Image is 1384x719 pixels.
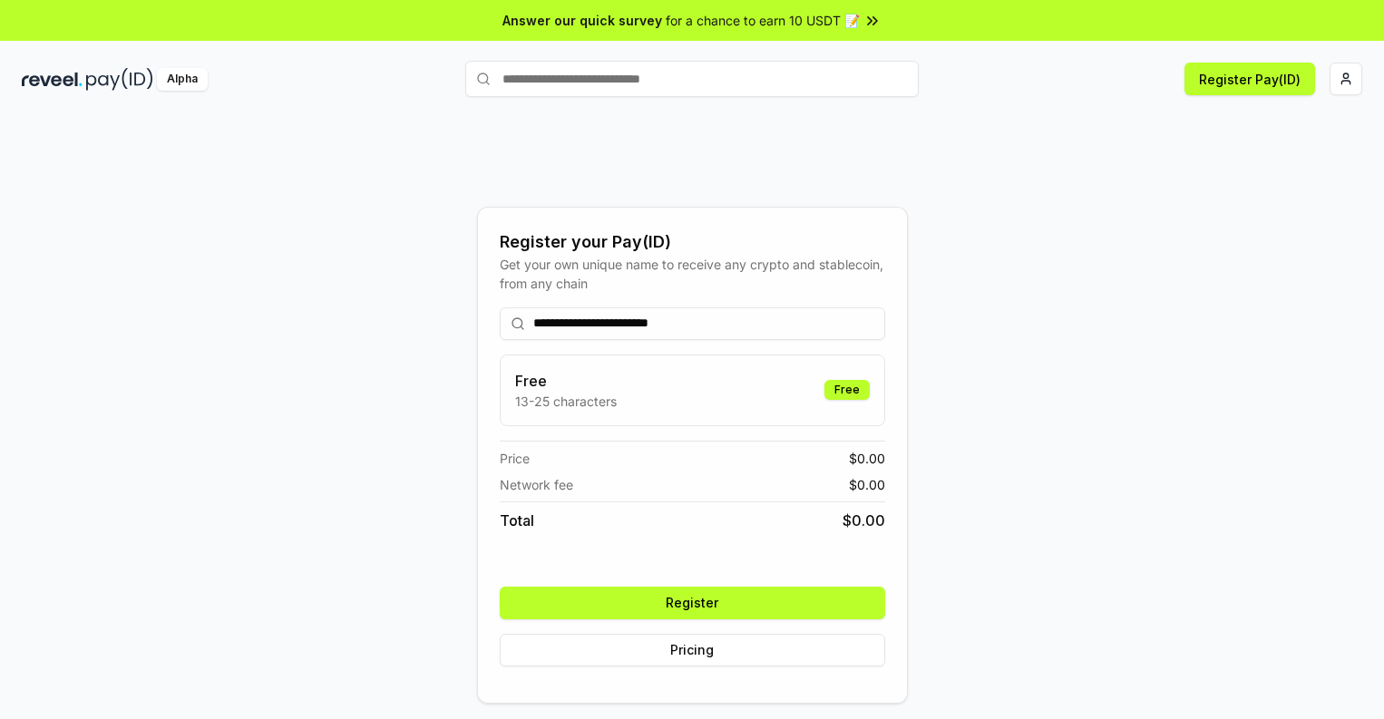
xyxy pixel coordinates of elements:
[22,68,83,91] img: reveel_dark
[500,587,885,619] button: Register
[500,475,573,494] span: Network fee
[666,11,860,30] span: for a chance to earn 10 USDT 📝
[849,449,885,468] span: $ 0.00
[500,229,885,255] div: Register your Pay(ID)
[1184,63,1315,95] button: Register Pay(ID)
[515,370,617,392] h3: Free
[500,634,885,666] button: Pricing
[849,475,885,494] span: $ 0.00
[843,510,885,531] span: $ 0.00
[157,68,208,91] div: Alpha
[502,11,662,30] span: Answer our quick survey
[86,68,153,91] img: pay_id
[500,449,530,468] span: Price
[500,255,885,293] div: Get your own unique name to receive any crypto and stablecoin, from any chain
[824,380,870,400] div: Free
[515,392,617,411] p: 13-25 characters
[500,510,534,531] span: Total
